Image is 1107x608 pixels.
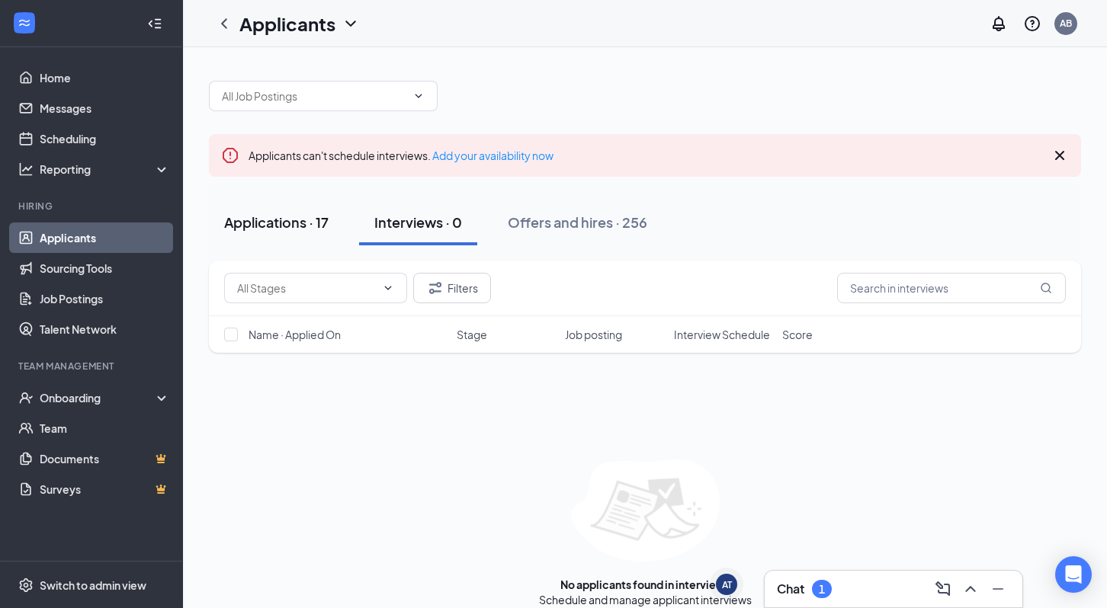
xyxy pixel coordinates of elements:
[457,327,487,342] span: Stage
[40,162,171,177] div: Reporting
[147,16,162,31] svg: Collapse
[560,577,730,592] div: No applicants found in interviews
[215,14,233,33] svg: ChevronLeft
[40,93,170,123] a: Messages
[40,62,170,93] a: Home
[18,390,34,405] svg: UserCheck
[40,123,170,154] a: Scheduling
[18,200,167,213] div: Hiring
[40,474,170,504] a: SurveysCrown
[539,592,752,607] div: Schedule and manage applicant interviews
[239,11,335,37] h1: Applicants
[1040,282,1052,294] svg: MagnifyingGlass
[374,213,462,232] div: Interviews · 0
[40,578,146,593] div: Switch to admin view
[17,15,32,30] svg: WorkstreamLogo
[40,390,157,405] div: Onboarding
[382,282,394,294] svg: ChevronDown
[986,577,1010,601] button: Minimize
[1023,14,1041,33] svg: QuestionInfo
[722,578,732,591] div: AT
[426,279,444,297] svg: Filter
[674,327,770,342] span: Interview Schedule
[782,327,813,342] span: Score
[249,327,341,342] span: Name · Applied On
[413,273,491,303] button: Filter Filters
[40,413,170,443] a: Team
[40,253,170,283] a: Sourcing Tools
[40,283,170,314] a: Job Postings
[1051,146,1069,165] svg: Cross
[990,14,1008,33] svg: Notifications
[18,578,34,593] svg: Settings
[508,213,647,232] div: Offers and hires · 256
[958,577,983,601] button: ChevronUp
[934,580,952,598] svg: ComposeMessage
[412,90,425,102] svg: ChevronDown
[931,577,955,601] button: ComposeMessage
[837,273,1066,303] input: Search in interviews
[18,360,167,373] div: Team Management
[1055,556,1092,593] div: Open Intercom Messenger
[224,213,329,232] div: Applications · 17
[432,149,553,162] a: Add your availability now
[819,583,825,596] div: 1
[961,580,980,598] svg: ChevronUp
[249,149,553,162] span: Applicants can't schedule interviews.
[565,327,622,342] span: Job posting
[989,580,1007,598] svg: Minimize
[571,459,720,562] img: empty-state
[18,162,34,177] svg: Analysis
[221,146,239,165] svg: Error
[40,443,170,474] a: DocumentsCrown
[342,14,360,33] svg: ChevronDown
[40,222,170,253] a: Applicants
[40,314,170,344] a: Talent Network
[237,280,376,296] input: All Stages
[1060,17,1072,30] div: AB
[222,88,406,104] input: All Job Postings
[777,581,804,597] h3: Chat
